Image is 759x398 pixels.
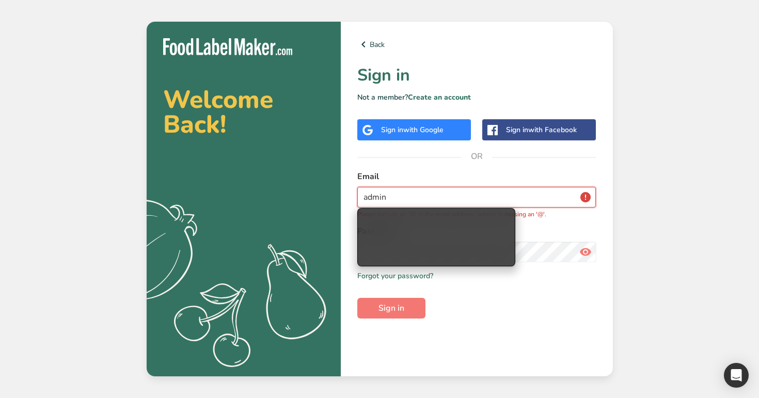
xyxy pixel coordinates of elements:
[357,270,433,281] a: Forgot your password?
[506,124,577,135] div: Sign in
[163,87,324,137] h2: Welcome Back!
[408,92,471,102] a: Create an account
[357,187,596,208] input: Enter Your Email
[357,210,596,219] p: Please include an '@' in the email address. 'admin' is missing an '@'.
[461,141,492,172] span: OR
[163,38,292,55] img: Food Label Maker
[528,125,577,135] span: with Facebook
[357,92,596,103] p: Not a member?
[724,363,749,388] div: Open Intercom Messenger
[357,38,596,51] a: Back
[357,298,425,319] button: Sign in
[403,125,444,135] span: with Google
[378,302,404,314] span: Sign in
[357,170,596,183] label: Email
[357,63,596,88] h1: Sign in
[381,124,444,135] div: Sign in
